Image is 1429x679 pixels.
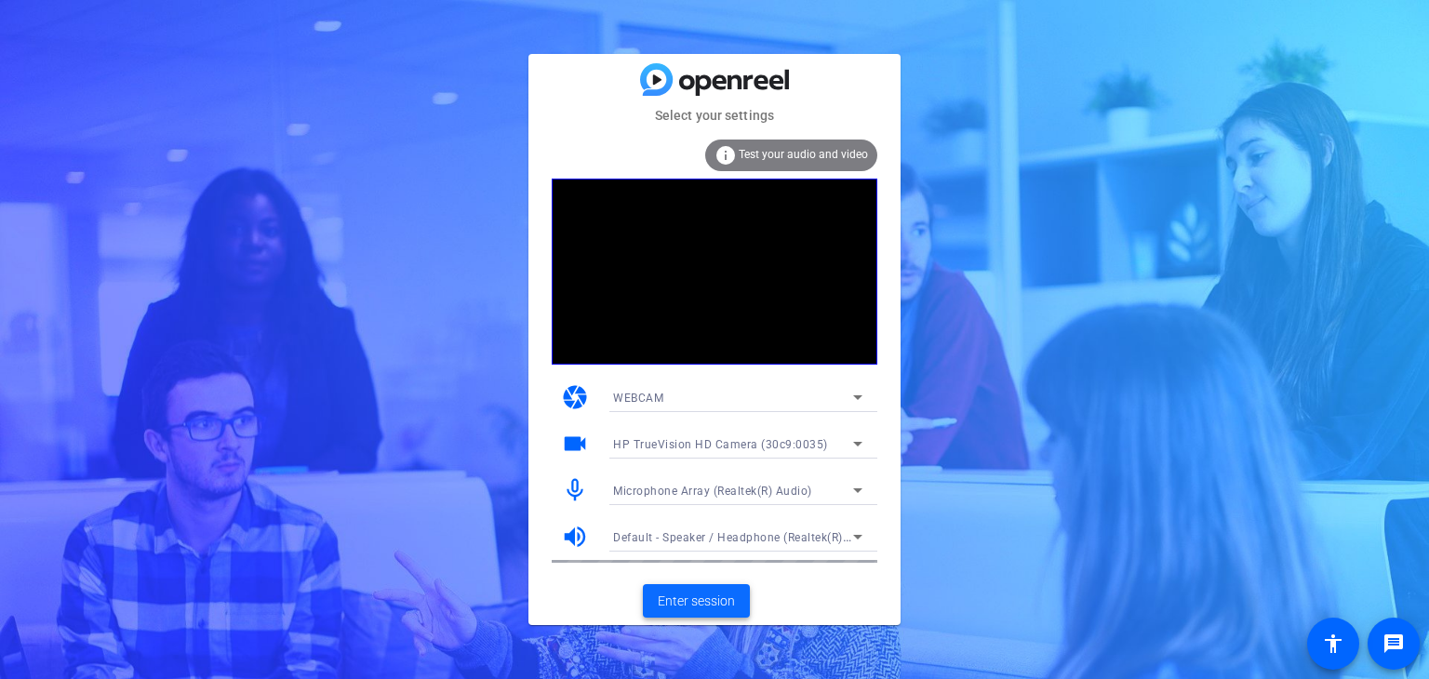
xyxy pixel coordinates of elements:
mat-icon: mic_none [561,476,589,504]
span: Test your audio and video [739,148,868,161]
button: Enter session [643,584,750,618]
mat-icon: camera [561,383,589,411]
span: Microphone Array (Realtek(R) Audio) [613,485,812,498]
mat-icon: info [714,144,737,166]
mat-card-subtitle: Select your settings [528,105,901,126]
mat-icon: videocam [561,430,589,458]
span: WEBCAM [613,392,663,405]
mat-icon: volume_up [561,523,589,551]
mat-icon: accessibility [1322,632,1344,655]
mat-icon: message [1382,632,1405,655]
span: Default - Speaker / Headphone (Realtek(R) Audio) [613,529,882,544]
span: HP TrueVision HD Camera (30c9:0035) [613,438,828,451]
img: blue-gradient.svg [640,63,789,96]
span: Enter session [658,592,735,611]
